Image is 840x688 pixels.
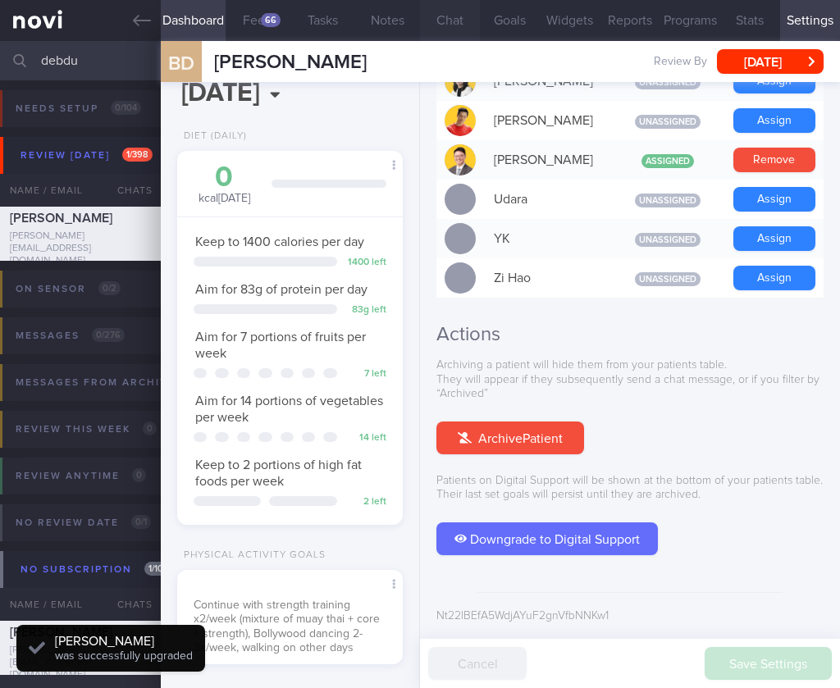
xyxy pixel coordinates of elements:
div: [PERSON_NAME][EMAIL_ADDRESS][DOMAIN_NAME] [10,230,151,267]
div: Review this week [11,418,161,440]
p: Patients on Digital Support will be shown at the bottom of your patients table. Their last set go... [436,474,824,503]
button: Assign [733,108,815,133]
span: 0 / 1 [131,515,151,529]
button: [DATE] [717,49,824,74]
div: 7 left [345,368,386,380]
div: [PERSON_NAME] [55,633,193,649]
span: 0 / 2 [98,281,121,295]
h2: Actions [436,322,824,347]
div: No review date [11,512,155,534]
div: BD [150,31,212,94]
span: 1 / 398 [122,148,153,162]
span: Keep to 1400 calories per day [195,235,364,248]
div: On sensor [11,278,125,300]
span: Unassigned [635,75,701,89]
div: Needs setup [11,98,145,120]
span: Unassigned [635,115,701,129]
div: 0 [194,163,255,192]
div: 83 g left [345,304,386,317]
div: Chats [95,174,161,207]
span: Review By [654,55,707,70]
span: Unassigned [635,272,701,286]
div: 66 [261,13,281,27]
span: [PERSON_NAME] [10,626,112,639]
span: 0 [143,421,157,435]
span: Unassigned [635,194,701,207]
div: [PERSON_NAME][EMAIL_ADDRESS][DOMAIN_NAME] [10,645,151,681]
span: Unassigned [635,233,701,247]
span: Aim for 14 portions of vegetables per week [195,394,383,424]
span: 0 / 104 [111,101,141,115]
div: YK [486,222,610,255]
span: Assigned [641,154,694,168]
div: [PERSON_NAME] [486,144,610,176]
div: No subscription [16,558,176,581]
button: Downgrade to Digital Support [436,522,658,555]
div: 2 left [345,496,386,508]
span: [PERSON_NAME] [214,52,367,72]
span: Continue with strength training x2/week (mixture of muay thai + core + strength), Bollywood danci... [194,599,380,654]
span: 0 / 276 [92,328,125,342]
div: Zi Hao [486,262,610,294]
button: Assign [733,266,815,290]
div: Review [DATE] [16,144,157,166]
span: [PERSON_NAME] [10,212,112,225]
div: Diet (Daily) [177,130,247,143]
div: 1400 left [345,257,386,269]
div: Messages [11,325,129,347]
div: Physical Activity Goals [177,549,326,562]
div: Nt22lBEfA5WdjAYuF2gnVfbNNKw1 [436,609,824,624]
div: kcal [DATE] [194,163,255,207]
span: was successfully upgraded [55,650,193,662]
div: Messages from Archived [11,371,215,394]
span: Aim for 83g of protein per day [195,283,367,296]
span: 0 [132,468,146,482]
div: Chats [95,588,161,621]
span: Aim for 7 portions of fruits per week [195,330,366,360]
button: Assign [733,226,815,251]
div: [PERSON_NAME] [486,104,610,137]
span: Keep to 2 portions of high fat foods per week [195,458,362,488]
button: ArchivePatient [436,421,584,454]
button: Remove [733,148,815,172]
div: Review anytime [11,465,150,487]
p: Archiving a patient will hide them from your patients table. They will appear if they subsequentl... [436,358,824,402]
button: Assign [733,187,815,212]
div: Udara [486,183,610,216]
div: 14 left [345,432,386,444]
span: 1 / 107 [144,562,172,576]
